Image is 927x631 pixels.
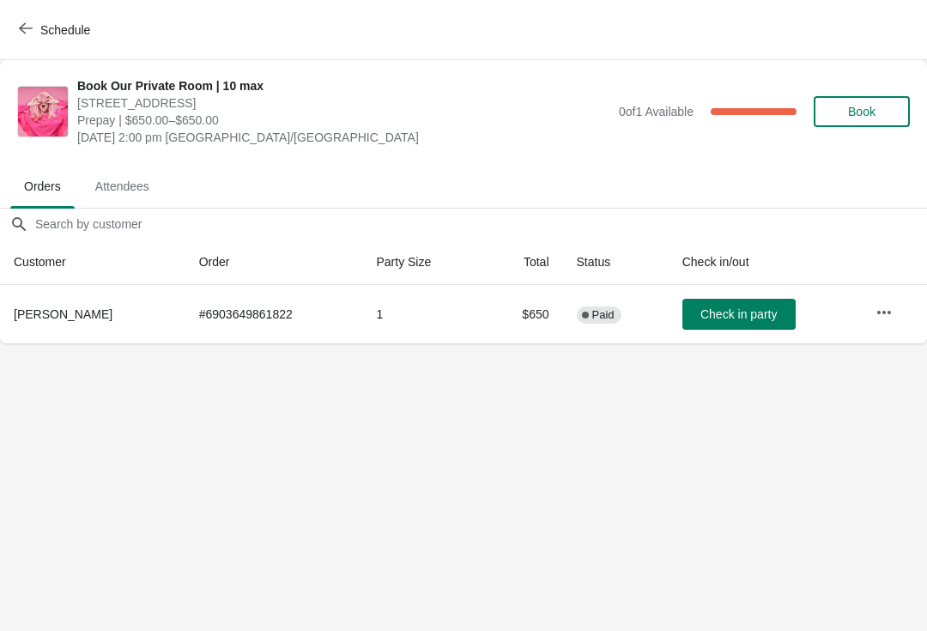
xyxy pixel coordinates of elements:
td: 1 [362,285,482,343]
img: Book Our Private Room | 10 max [18,87,68,137]
th: Check in/out [669,240,862,285]
button: Schedule [9,15,104,46]
span: [PERSON_NAME] [14,307,112,321]
td: # 6903649861822 [185,285,363,343]
span: Book [848,105,875,118]
span: Paid [592,308,615,322]
input: Search by customer [34,209,927,240]
span: Check in party [700,307,777,321]
th: Party Size [362,240,482,285]
span: Book Our Private Room | 10 max [77,77,610,94]
span: 0 of 1 Available [619,105,694,118]
span: Attendees [82,171,163,202]
span: [DATE] 2:00 pm [GEOGRAPHIC_DATA]/[GEOGRAPHIC_DATA] [77,129,610,146]
th: Status [563,240,669,285]
span: [STREET_ADDRESS] [77,94,610,112]
span: Schedule [40,23,90,37]
th: Order [185,240,363,285]
span: Prepay | $650.00–$650.00 [77,112,610,129]
th: Total [483,240,563,285]
td: $650 [483,285,563,343]
span: Orders [10,171,75,202]
button: Book [814,96,910,127]
button: Check in party [682,299,796,330]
